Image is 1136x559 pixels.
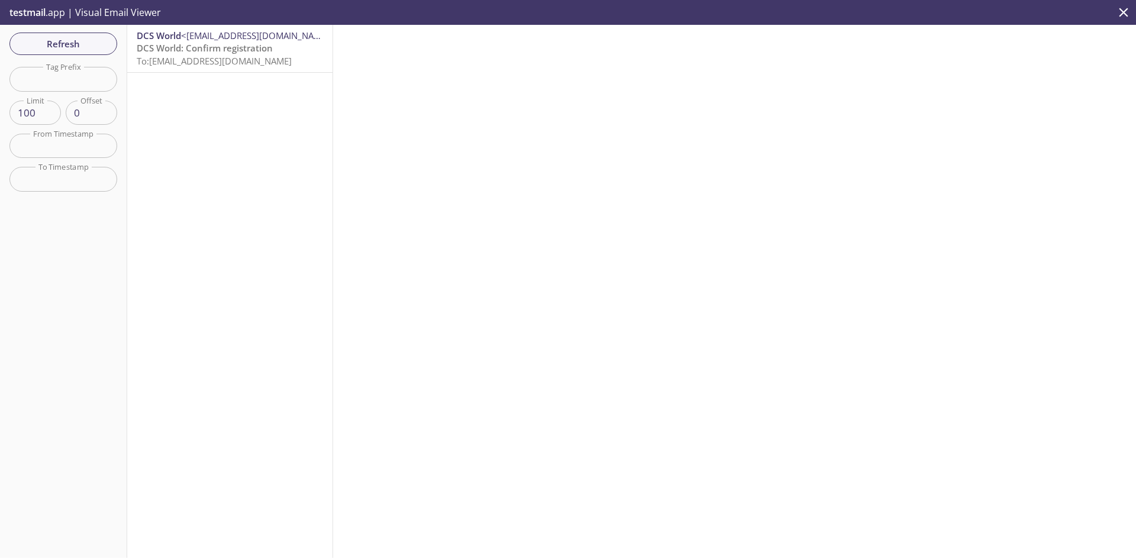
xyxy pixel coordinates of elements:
[127,25,333,72] div: DCS World<[EMAIL_ADDRESS][DOMAIN_NAME]>DCS World: Confirm registrationTo:[EMAIL_ADDRESS][DOMAIN_N...
[19,36,108,51] span: Refresh
[127,25,333,73] nav: emails
[137,55,292,67] span: To: [EMAIL_ADDRESS][DOMAIN_NAME]
[137,30,181,41] span: DCS World
[9,6,46,19] span: testmail
[137,42,273,54] span: DCS World: Confirm registration
[9,33,117,55] button: Refresh
[181,30,334,41] span: <[EMAIL_ADDRESS][DOMAIN_NAME]>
